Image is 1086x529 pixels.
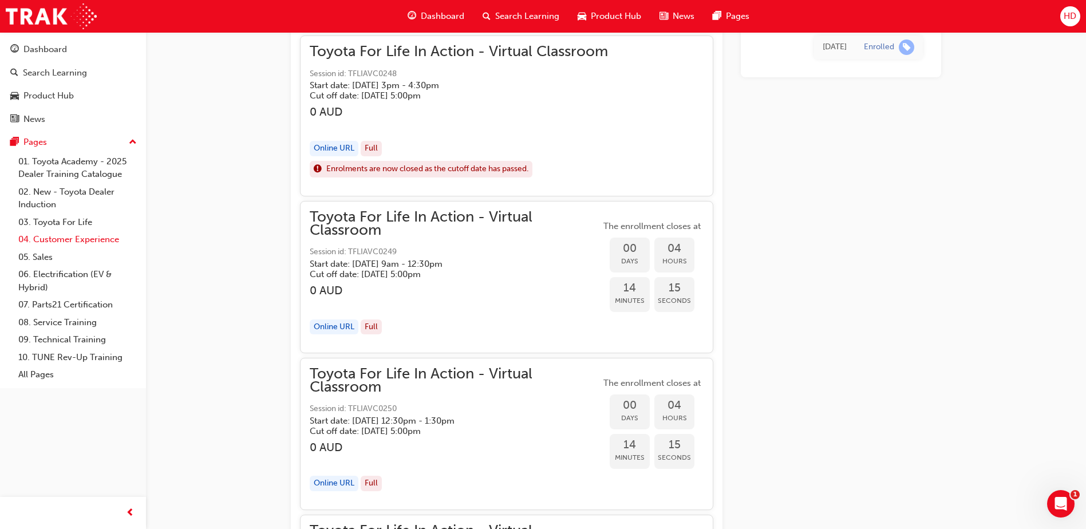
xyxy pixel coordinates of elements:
a: 03. Toyota For Life [14,214,141,231]
span: Hours [654,412,694,425]
a: search-iconSearch Learning [473,5,568,28]
span: news-icon [10,115,19,125]
div: Dashboard [23,43,67,56]
span: 04 [654,399,694,412]
button: Toyota For Life In Action - Virtual ClassroomSession id: TFLIAVC0248Start date: [DATE] 3pm - 4:30... [310,45,704,187]
h5: Cut off date: [DATE] 5:00pm [310,90,590,101]
a: 02. New - Toyota Dealer Induction [14,183,141,214]
button: Toyota For Life In Action - Virtual ClassroomSession id: TFLIAVC0250Start date: [DATE] 12:30pm - ... [310,368,704,500]
div: Search Learning [23,66,87,80]
a: All Pages [14,366,141,384]
span: 00 [610,242,650,255]
div: Tue Sep 30 2025 11:31:42 GMT+1000 (Australian Eastern Standard Time) [823,41,847,54]
a: 10. TUNE Rev-Up Training [14,349,141,366]
span: pages-icon [10,137,19,148]
h5: Start date: [DATE] 12:30pm - 1:30pm [310,416,582,426]
span: Pages [726,10,749,23]
span: search-icon [483,9,491,23]
div: Enrolled [864,42,894,53]
div: Full [361,141,382,156]
span: Seconds [654,294,694,307]
button: Pages [5,132,141,153]
img: Trak [6,3,97,29]
span: news-icon [660,9,668,23]
span: Minutes [610,294,650,307]
span: Session id: TFLIAVC0248 [310,68,608,81]
a: 05. Sales [14,248,141,266]
span: Days [610,412,650,425]
button: DashboardSearch LearningProduct HubNews [5,37,141,132]
a: news-iconNews [650,5,704,28]
div: Full [361,319,382,335]
a: 04. Customer Experience [14,231,141,248]
span: 04 [654,242,694,255]
span: pages-icon [713,9,721,23]
h3: 0 AUD [310,284,601,297]
span: prev-icon [126,506,135,520]
span: Minutes [610,451,650,464]
a: 08. Service Training [14,314,141,331]
span: car-icon [578,9,586,23]
span: Days [610,255,650,268]
div: Online URL [310,476,358,491]
span: News [673,10,694,23]
div: Pages [23,136,47,149]
div: Full [361,476,382,491]
span: HD [1064,10,1076,23]
h3: 0 AUD [310,441,601,454]
div: Online URL [310,319,358,335]
a: Dashboard [5,39,141,60]
div: News [23,113,45,126]
span: The enrollment closes at [601,220,704,233]
a: car-iconProduct Hub [568,5,650,28]
div: Product Hub [23,89,74,102]
a: guage-iconDashboard [398,5,473,28]
span: up-icon [129,135,137,150]
iframe: Intercom live chat [1047,490,1075,518]
span: guage-icon [10,45,19,55]
span: exclaim-icon [314,162,322,177]
span: 14 [610,439,650,452]
span: Enrolments are now closed as the cutoff date has passed. [326,163,528,176]
a: News [5,109,141,130]
span: Product Hub [591,10,641,23]
span: Toyota For Life In Action - Virtual Classroom [310,211,601,236]
span: Session id: TFLIAVC0249 [310,246,601,259]
a: 01. Toyota Academy - 2025 Dealer Training Catalogue [14,153,141,183]
span: 15 [654,282,694,295]
a: Product Hub [5,85,141,106]
h5: Start date: [DATE] 3pm - 4:30pm [310,80,590,90]
span: Toyota For Life In Action - Virtual Classroom [310,368,601,393]
span: Session id: TFLIAVC0250 [310,402,601,416]
span: Toyota For Life In Action - Virtual Classroom [310,45,608,58]
div: Online URL [310,141,358,156]
a: 06. Electrification (EV & Hybrid) [14,266,141,296]
span: Search Learning [495,10,559,23]
span: search-icon [10,68,18,78]
a: Search Learning [5,62,141,84]
span: guage-icon [408,9,416,23]
a: 07. Parts21 Certification [14,296,141,314]
h5: Cut off date: [DATE] 5:00pm [310,426,582,436]
span: 14 [610,282,650,295]
span: The enrollment closes at [601,377,704,390]
span: Hours [654,255,694,268]
span: 1 [1071,490,1080,499]
button: HD [1060,6,1080,26]
span: 00 [610,399,650,412]
span: Seconds [654,451,694,464]
a: pages-iconPages [704,5,759,28]
h5: Start date: [DATE] 9am - 12:30pm [310,259,582,269]
span: 15 [654,439,694,452]
span: Dashboard [421,10,464,23]
h5: Cut off date: [DATE] 5:00pm [310,269,582,279]
span: car-icon [10,91,19,101]
h3: 0 AUD [310,105,608,119]
span: learningRecordVerb_ENROLL-icon [899,40,914,55]
button: Toyota For Life In Action - Virtual ClassroomSession id: TFLIAVC0249Start date: [DATE] 9am - 12:3... [310,211,704,344]
a: 09. Technical Training [14,331,141,349]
